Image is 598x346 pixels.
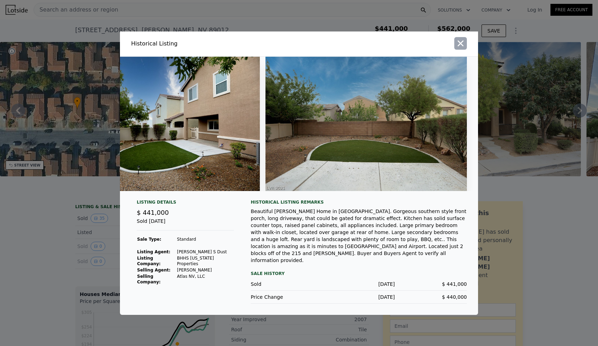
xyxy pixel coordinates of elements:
[323,294,395,301] div: [DATE]
[251,208,467,264] div: Beautiful [PERSON_NAME] Home in [GEOGRAPHIC_DATA]. Gorgeous southern style front porch, long driv...
[137,256,161,266] strong: Listing Company:
[137,268,171,273] strong: Selling Agent:
[177,236,234,242] td: Standard
[177,249,234,255] td: [PERSON_NAME] S Dust
[442,281,467,287] span: $ 441,000
[58,57,259,191] img: Property Img
[442,294,467,300] span: $ 440,000
[177,273,234,285] td: Atlas NV, LLC
[131,40,296,48] div: Historical Listing
[137,249,170,254] strong: Listing Agent:
[177,267,234,273] td: [PERSON_NAME]
[137,199,234,208] div: Listing Details
[323,281,395,288] div: [DATE]
[177,255,234,267] td: BHHS [US_STATE] Properties
[137,274,161,284] strong: Selling Company:
[137,218,234,231] div: Sold [DATE]
[137,209,169,216] span: $ 441,000
[251,199,467,205] div: Historical Listing remarks
[137,237,161,242] strong: Sale Type:
[251,269,467,278] div: Sale History
[265,57,467,191] img: Property Img
[251,281,323,288] div: Sold
[251,294,323,301] div: Price Change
